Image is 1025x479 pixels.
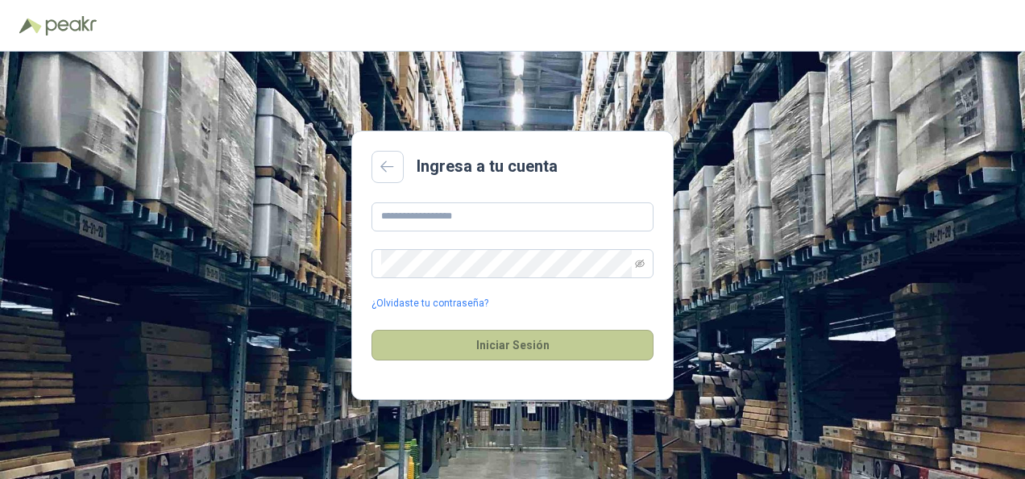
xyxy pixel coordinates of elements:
img: Peakr [45,16,97,35]
img: Logo [19,18,42,34]
a: ¿Olvidaste tu contraseña? [371,296,488,311]
h2: Ingresa a tu cuenta [417,154,558,179]
span: eye-invisible [635,259,645,269]
button: Iniciar Sesión [371,330,654,360]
